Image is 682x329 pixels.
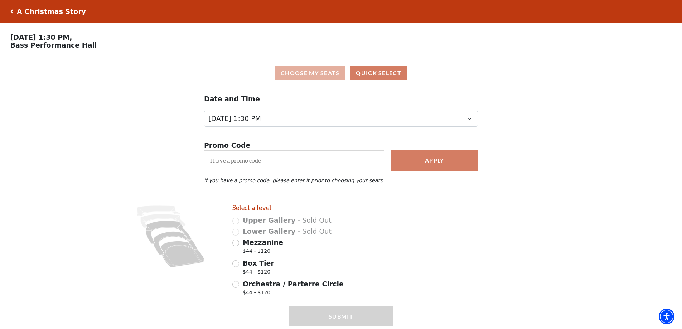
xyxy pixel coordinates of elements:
[204,140,478,151] p: Promo Code
[243,216,296,224] span: Upper Gallery
[243,289,344,299] span: $44 - $120
[659,309,674,324] div: Accessibility Menu
[243,259,274,267] span: Box Tier
[17,8,86,16] h5: A Christmas Story
[10,9,14,14] a: Click here to go back to filters
[204,150,384,170] input: I have a promo code
[275,66,345,80] button: Choose My Seats
[298,216,331,224] span: - Sold Out
[243,247,283,257] span: $44 - $120
[243,280,344,288] span: Orchestra / Parterre Circle
[243,238,283,246] span: Mezzanine
[204,94,478,104] p: Date and Time
[243,268,274,278] span: $44 - $120
[232,204,393,212] h2: Select a level
[204,178,478,183] p: If you have a promo code, please enter it prior to choosing your seats.
[298,227,331,235] span: - Sold Out
[243,227,296,235] span: Lower Gallery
